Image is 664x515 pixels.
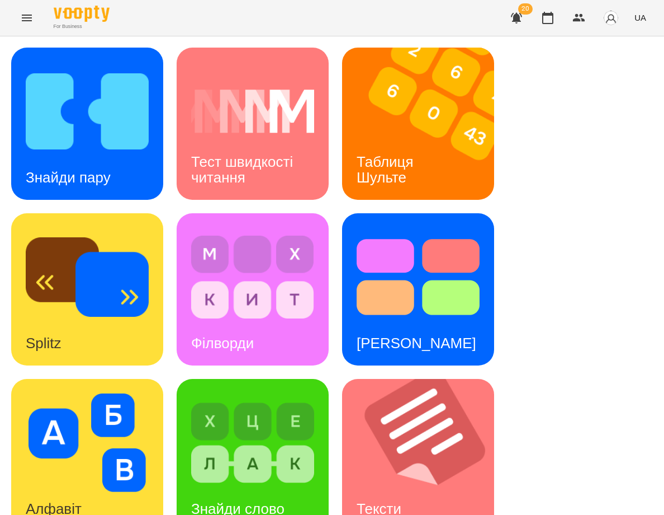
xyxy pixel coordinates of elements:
[191,153,297,185] h3: Тест швидкості читання
[177,213,329,366] a: ФілвордиФілворди
[54,23,110,30] span: For Business
[342,213,494,366] a: Тест Струпа[PERSON_NAME]
[177,48,329,200] a: Тест швидкості читанняТест швидкості читання
[26,62,149,161] img: Знайди пару
[54,6,110,22] img: Voopty Logo
[357,335,476,352] h3: [PERSON_NAME]
[26,169,111,186] h3: Знайди пару
[26,394,149,492] img: Алфавіт
[191,335,254,352] h3: Філворди
[518,3,533,15] span: 20
[13,4,40,31] button: Menu
[191,62,314,161] img: Тест швидкості читання
[634,12,646,24] span: UA
[357,153,418,185] h3: Таблиця Шульте
[26,228,149,326] img: Splitz
[11,213,163,366] a: SplitzSplitz
[603,10,619,26] img: avatar_s.png
[11,48,163,200] a: Знайди паруЗнайди пару
[26,335,61,352] h3: Splitz
[342,48,494,200] a: Таблиця ШультеТаблиця Шульте
[191,228,314,326] img: Філворди
[342,48,508,200] img: Таблиця Шульте
[357,228,480,326] img: Тест Струпа
[630,7,651,28] button: UA
[191,394,314,492] img: Знайди слово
